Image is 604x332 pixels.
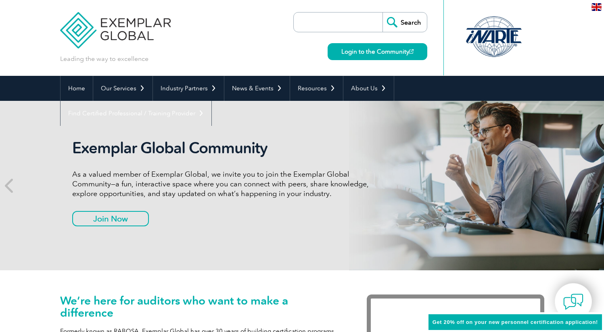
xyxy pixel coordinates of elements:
[563,292,583,312] img: contact-chat.png
[61,101,211,126] a: Find Certified Professional / Training Provider
[328,43,427,60] a: Login to the Community
[290,76,343,101] a: Resources
[409,49,414,54] img: open_square.png
[224,76,290,101] a: News & Events
[153,76,224,101] a: Industry Partners
[60,294,343,319] h1: We’re here for auditors who want to make a difference
[382,13,427,32] input: Search
[591,3,602,11] img: en
[72,139,375,157] h2: Exemplar Global Community
[61,76,93,101] a: Home
[60,54,148,63] p: Leading the way to excellence
[72,169,375,198] p: As a valued member of Exemplar Global, we invite you to join the Exemplar Global Community—a fun,...
[93,76,153,101] a: Our Services
[433,319,598,325] span: Get 20% off on your new personnel certification application!
[343,76,394,101] a: About Us
[72,211,149,226] a: Join Now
